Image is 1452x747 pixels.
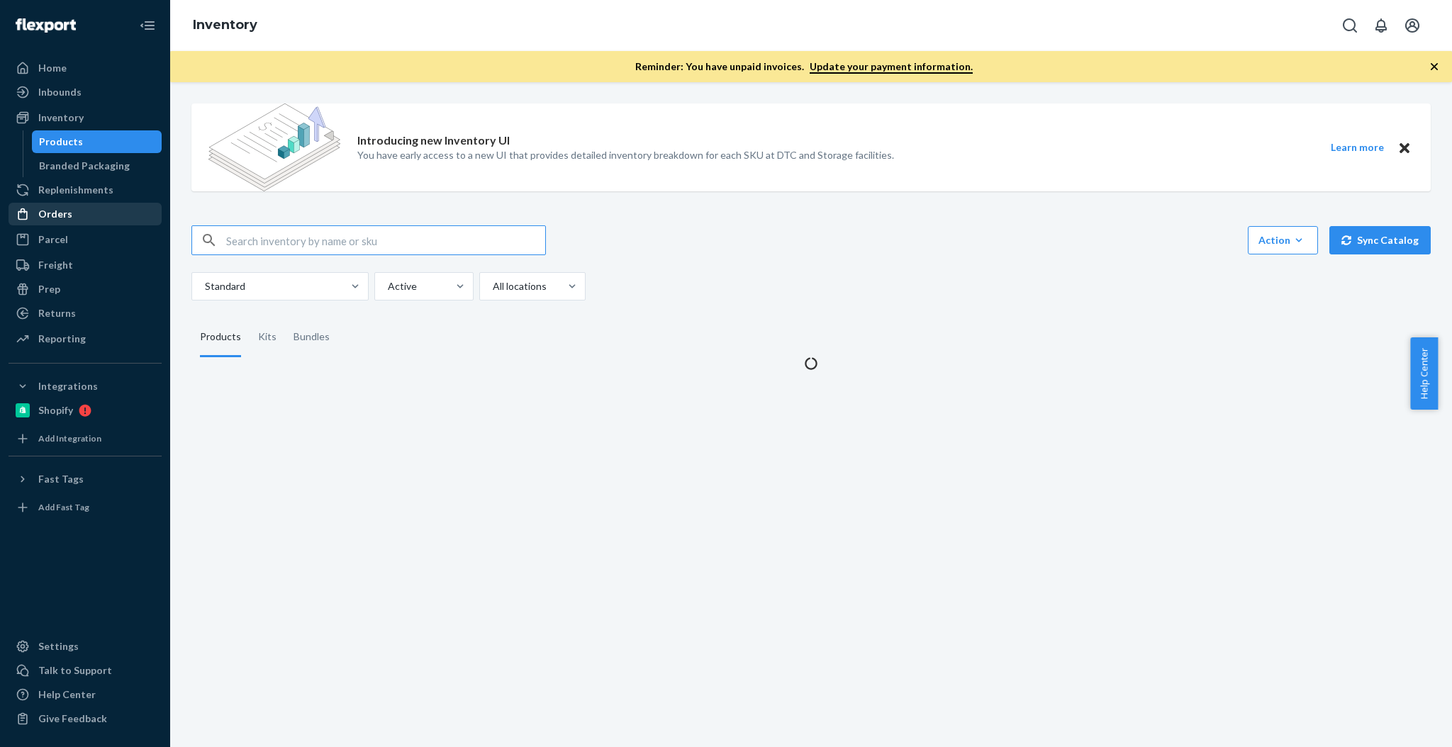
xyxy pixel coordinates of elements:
p: You have early access to a new UI that provides detailed inventory breakdown for each SKU at DTC ... [357,148,894,162]
a: Returns [9,302,162,325]
div: Returns [38,306,76,320]
div: Freight [38,258,73,272]
img: new-reports-banner-icon.82668bd98b6a51aee86340f2a7b77ae3.png [208,103,340,191]
button: Close [1395,139,1414,157]
div: Products [39,135,83,149]
button: Talk to Support [9,659,162,682]
a: Replenishments [9,179,162,201]
div: Add Integration [38,432,101,444]
div: Integrations [38,379,98,393]
div: Products [200,318,241,357]
button: Open account menu [1398,11,1426,40]
a: Update your payment information. [810,60,973,74]
a: Add Integration [9,427,162,450]
div: Talk to Support [38,663,112,678]
button: Give Feedback [9,707,162,730]
div: Fast Tags [38,472,84,486]
button: Action [1248,226,1318,254]
a: Settings [9,635,162,658]
div: Kits [258,318,277,357]
div: Give Feedback [38,712,107,726]
a: Shopify [9,399,162,422]
button: Sync Catalog [1329,226,1431,254]
div: Prep [38,282,60,296]
ol: breadcrumbs [181,5,269,46]
div: Help Center [38,687,96,702]
div: Reporting [38,332,86,346]
a: Inbounds [9,81,162,103]
div: Bundles [294,318,330,357]
span: Support [28,10,79,23]
a: Inventory [193,17,257,33]
a: Products [32,130,162,153]
a: Inventory [9,106,162,129]
a: Parcel [9,228,162,251]
input: Active [386,279,388,293]
a: Prep [9,278,162,301]
button: Learn more [1322,139,1392,157]
input: All locations [491,279,493,293]
div: Inbounds [38,85,82,99]
a: Home [9,57,162,79]
button: Fast Tags [9,468,162,490]
div: Home [38,61,67,75]
div: Action [1258,233,1307,247]
div: Orders [38,207,72,221]
a: Reporting [9,327,162,350]
input: Search inventory by name or sku [226,226,545,254]
div: Branded Packaging [39,159,130,173]
div: Add Fast Tag [38,501,89,513]
a: Add Fast Tag [9,496,162,519]
a: Freight [9,254,162,276]
button: Open notifications [1367,11,1395,40]
button: Close Navigation [133,11,162,40]
div: Shopify [38,403,73,417]
input: Standard [203,279,205,293]
img: Flexport logo [16,18,76,33]
div: Parcel [38,232,68,247]
button: Open Search Box [1336,11,1364,40]
div: Inventory [38,111,84,125]
a: Help Center [9,683,162,706]
a: Orders [9,203,162,225]
div: Replenishments [38,183,113,197]
button: Help Center [1410,337,1438,410]
a: Branded Packaging [32,155,162,177]
p: Reminder: You have unpaid invoices. [635,60,973,74]
p: Introducing new Inventory UI [357,133,510,149]
button: Integrations [9,375,162,398]
div: Settings [38,639,79,653]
